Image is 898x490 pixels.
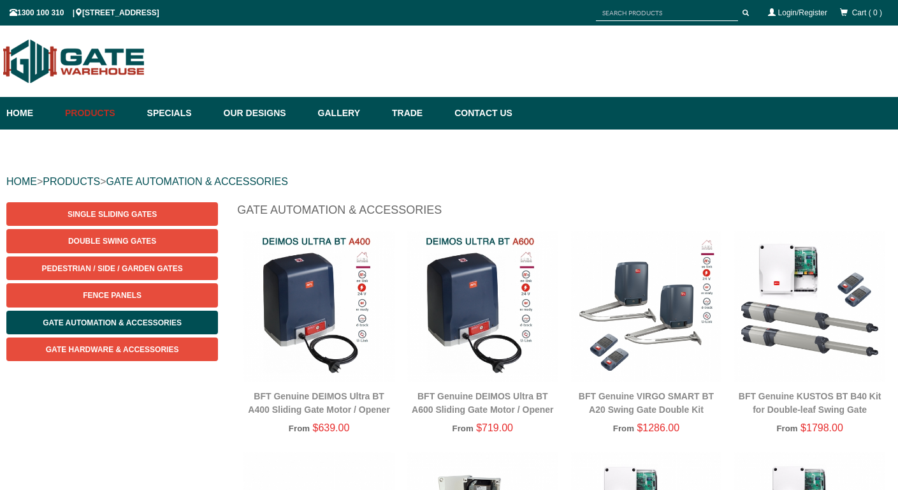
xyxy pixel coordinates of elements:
span: Gate Hardware & Accessories [46,345,179,354]
a: Specials [141,97,217,130]
span: Pedestrian / Side / Garden Gates [42,264,183,273]
a: Gate Hardware & Accessories [6,338,218,361]
span: Double Swing Gates [68,237,156,246]
a: Home [6,97,59,130]
a: BFT Genuine DEIMOS Ultra BT A600 Sliding Gate Motor / Opener [412,391,553,415]
img: BFT Genuine DEIMOS Ultra BT A600 Sliding Gate Motor / Opener - Gate Warehouse [407,231,558,382]
a: HOME [6,176,37,187]
a: Double Swing Gates [6,229,218,253]
img: BFT Genuine VIRGO SMART BT A20 Swing Gate Double Kit - Gate Warehouse [571,231,722,382]
span: From [776,424,797,433]
span: Gate Automation & Accessories [43,318,182,327]
span: Fence Panels [83,291,141,300]
a: Pedestrian / Side / Garden Gates [6,256,218,280]
a: Login/Register [778,8,827,17]
a: Gallery [312,97,386,130]
a: Fence Panels [6,283,218,307]
a: BFT Genuine KUSTOS BT B40 Kit for Double-leaf Swing Gate [739,391,881,415]
a: Gate Automation & Accessories [6,311,218,334]
img: BFT Genuine KUSTOS BT B40 Kit for Double-leaf Swing Gate - Gate Warehouse [734,231,885,382]
a: Trade [386,97,448,130]
h1: Gate Automation & Accessories [237,202,892,225]
a: Single Sliding Gates [6,202,218,226]
div: > > [6,161,892,202]
a: PRODUCTS [43,176,100,187]
span: $719.00 [476,422,513,433]
input: SEARCH PRODUCTS [596,5,738,21]
span: 1300 100 310 | [STREET_ADDRESS] [10,8,159,17]
a: Our Designs [217,97,312,130]
span: From [289,424,310,433]
img: BFT Genuine DEIMOS Ultra BT A400 Sliding Gate Motor / Opener - Gate Warehouse [243,231,395,382]
span: From [453,424,474,433]
span: $1286.00 [637,422,679,433]
a: BFT Genuine DEIMOS Ultra BT A400 Sliding Gate Motor / Opener [248,391,389,415]
span: Single Sliding Gates [68,210,157,219]
span: From [613,424,634,433]
span: Cart ( 0 ) [852,8,882,17]
a: GATE AUTOMATION & ACCESSORIES [106,176,287,187]
a: Products [59,97,141,130]
span: $1798.00 [800,422,843,433]
span: $639.00 [312,422,349,433]
a: Contact Us [448,97,512,130]
a: BFT Genuine VIRGO SMART BT A20 Swing Gate Double Kit [579,391,714,415]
